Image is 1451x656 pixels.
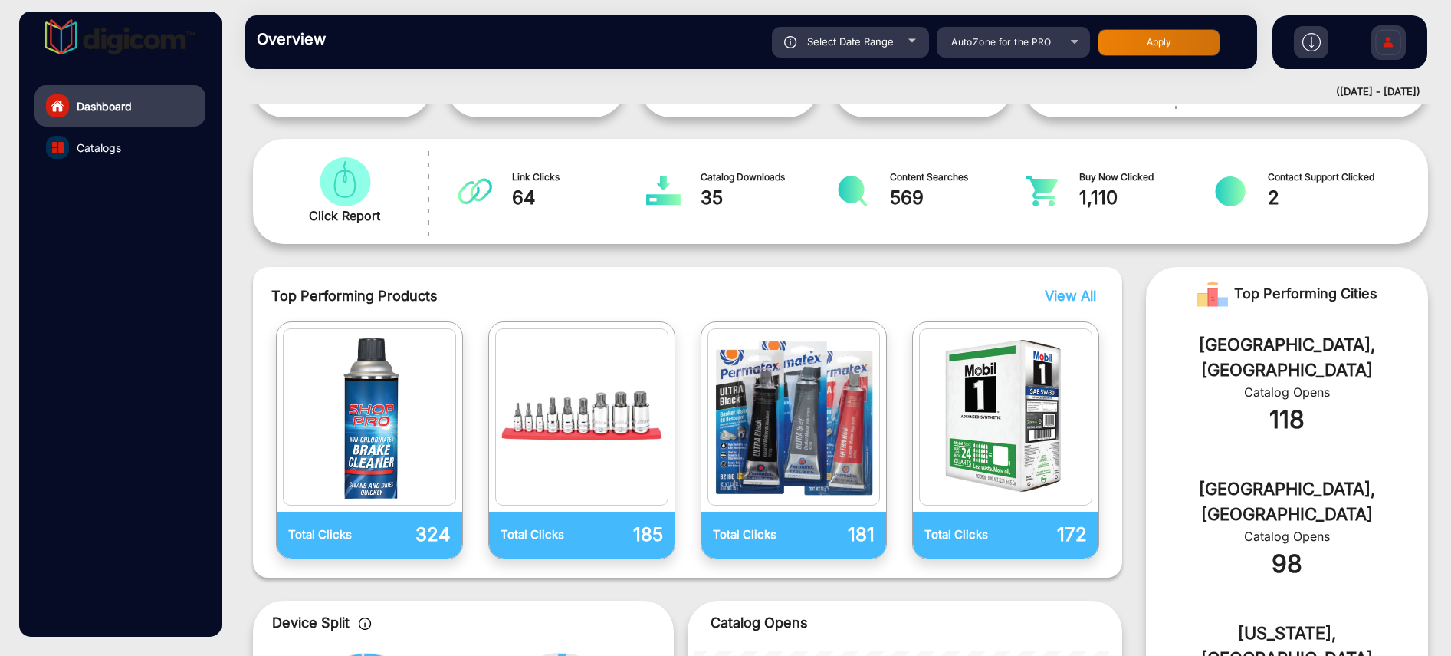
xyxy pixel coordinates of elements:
[890,170,1026,184] span: Content Searches
[712,333,876,501] img: catalog
[34,127,205,168] a: Catalogs
[835,176,870,206] img: catalog
[1169,527,1405,546] div: Catalog Opens
[1169,546,1405,582] div: 98
[784,36,797,48] img: icon
[1079,184,1215,212] span: 1,110
[512,170,648,184] span: Link Clicks
[271,285,906,306] span: Top Performing Products
[1041,285,1092,306] button: View All
[1234,279,1377,309] span: Top Performing Cities
[713,526,794,544] p: Total Clicks
[309,206,380,225] span: Click Report
[582,521,663,549] p: 185
[646,176,681,206] img: catalog
[807,35,894,48] span: Select Date Range
[1169,401,1405,438] div: 118
[77,98,132,114] span: Dashboard
[1025,176,1059,206] img: catalog
[512,184,648,212] span: 64
[1372,18,1404,71] img: Sign%20Up.svg
[1169,332,1405,383] div: [GEOGRAPHIC_DATA], [GEOGRAPHIC_DATA]
[34,85,205,127] a: Dashboard
[1079,170,1215,184] span: Buy Now Clicked
[1045,288,1096,304] span: View All
[1197,279,1228,309] img: Rank image
[52,142,64,153] img: catalog
[701,170,836,184] span: Catalog Downloads
[1098,29,1220,56] button: Apply
[230,84,1420,100] div: ([DATE] - [DATE])
[458,176,492,206] img: catalog
[793,521,875,549] p: 181
[288,526,369,544] p: Total Clicks
[924,526,1006,544] p: Total Clicks
[890,184,1026,212] span: 569
[45,19,195,54] img: vmg-logo
[1006,521,1087,549] p: 172
[272,615,350,631] span: Device Split
[1302,33,1321,51] img: h2download.svg
[1169,383,1405,401] div: Catalog Opens
[951,36,1052,48] span: AutoZone for the PRO
[257,30,471,48] h3: Overview
[287,333,451,501] img: catalog
[701,184,836,212] span: 35
[77,140,121,156] span: Catalogs
[500,333,664,501] img: catalog
[1169,476,1405,527] div: [GEOGRAPHIC_DATA], [GEOGRAPHIC_DATA]
[501,526,582,544] p: Total Clicks
[1268,170,1403,184] span: Contact Support Clicked
[1213,176,1248,206] img: catalog
[51,99,64,113] img: home
[359,618,372,630] img: icon
[711,612,1099,633] p: Catalog Opens
[924,333,1088,501] img: catalog
[1268,184,1403,212] span: 2
[315,157,375,206] img: catalog
[369,521,451,549] p: 324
